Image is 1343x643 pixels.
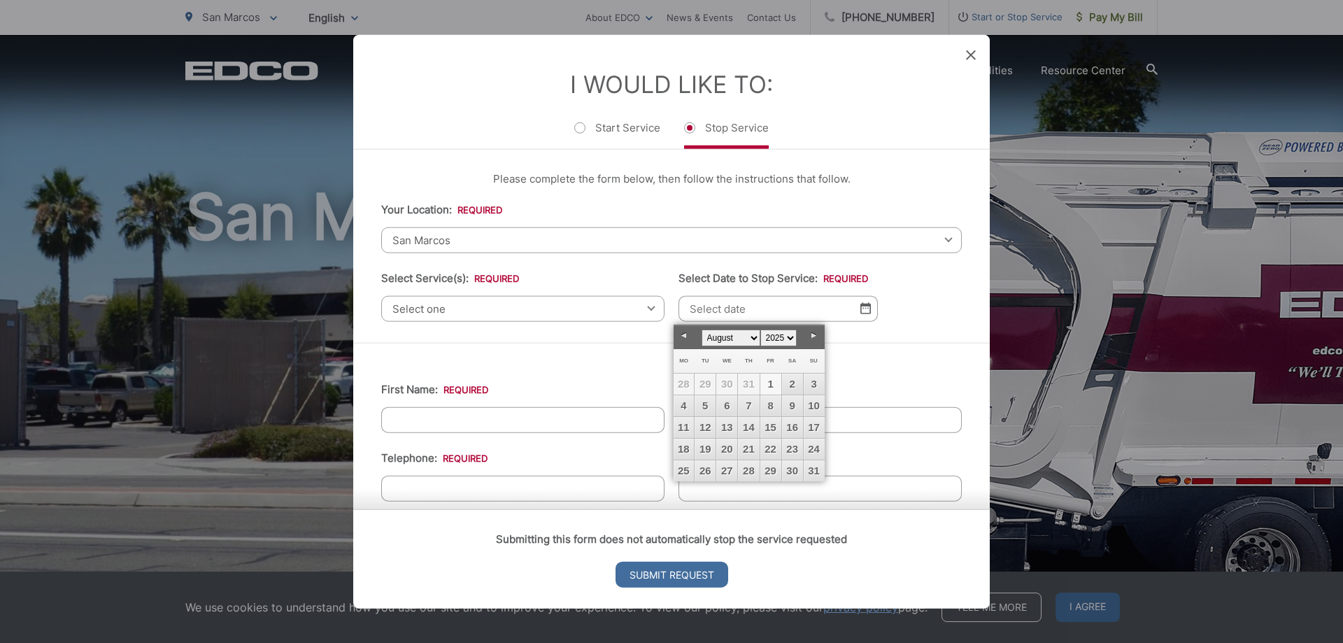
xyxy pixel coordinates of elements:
[804,417,825,438] a: 17
[804,439,825,460] a: 24
[684,120,769,148] label: Stop Service
[574,120,660,148] label: Start Service
[782,460,803,481] a: 30
[695,439,716,460] a: 19
[695,395,716,416] a: 5
[716,439,737,460] a: 20
[782,374,803,395] a: 2
[738,374,759,395] span: 31
[381,227,962,253] span: San Marcos
[810,358,818,364] span: Sunday
[716,395,737,416] a: 6
[745,358,753,364] span: Thursday
[860,302,871,314] img: Select date
[695,374,716,395] span: 29
[760,395,781,416] a: 8
[702,330,760,346] select: Select month
[760,460,781,481] a: 29
[679,358,688,364] span: Monday
[804,325,825,346] a: Next
[674,325,695,346] a: Prev
[381,383,488,395] label: First Name:
[678,271,868,284] label: Select Date to Stop Service:
[702,358,709,364] span: Tuesday
[760,439,781,460] a: 22
[570,69,773,98] label: I Would Like To:
[716,460,737,481] a: 27
[381,271,519,284] label: Select Service(s):
[695,460,716,481] a: 26
[804,460,825,481] a: 31
[760,374,781,395] a: 1
[674,395,695,416] a: 4
[782,417,803,438] a: 16
[678,295,878,321] input: Select date
[496,532,847,546] strong: Submitting this form does not automatically stop the service requested
[381,451,488,464] label: Telephone:
[616,562,728,588] input: Submit Request
[695,417,716,438] a: 12
[738,395,759,416] a: 7
[674,460,695,481] a: 25
[804,395,825,416] a: 10
[674,374,695,395] span: 28
[760,330,797,346] select: Select year
[381,170,962,187] p: Please complete the form below, then follow the instructions that follow.
[716,374,737,395] span: 30
[788,358,796,364] span: Saturday
[782,439,803,460] a: 23
[674,417,695,438] a: 11
[760,417,781,438] a: 15
[738,460,759,481] a: 28
[782,395,803,416] a: 9
[804,374,825,395] a: 3
[767,358,774,364] span: Friday
[716,417,737,438] a: 13
[674,439,695,460] a: 18
[723,358,732,364] span: Wednesday
[381,203,502,215] label: Your Location:
[738,417,759,438] a: 14
[738,439,759,460] a: 21
[381,295,665,321] span: Select one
